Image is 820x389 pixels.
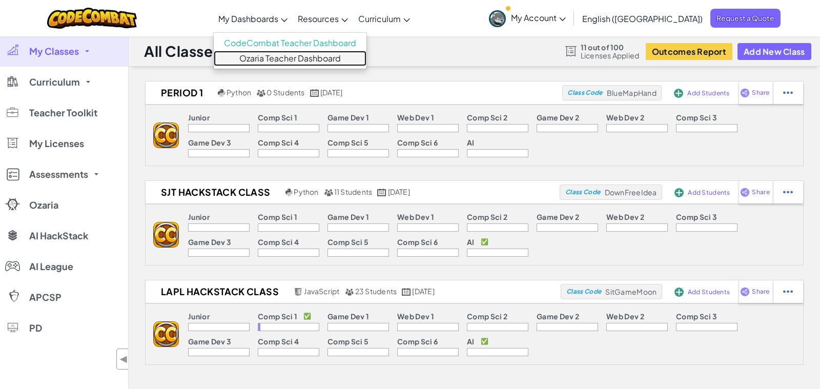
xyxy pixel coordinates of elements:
p: Comp Sci 3 [676,213,717,221]
span: AI HackStack [29,231,88,240]
img: logo [153,222,179,248]
img: IconAddStudents.svg [674,288,684,297]
a: Request a Quote [710,9,781,28]
p: Comp Sci 4 [258,238,299,246]
p: Web Dev 1 [397,312,434,320]
p: Comp Sci 6 [397,337,438,345]
span: Share [752,289,769,295]
span: DownFreeIdea [605,188,657,197]
img: IconShare_Purple.svg [740,88,750,97]
span: 0 Students [266,88,304,97]
p: Comp Sci 2 [467,213,507,221]
p: AI [467,337,475,345]
img: IconAddStudents.svg [674,89,683,98]
p: Junior [188,113,210,121]
span: JavaScript [304,286,339,296]
span: Class Code [567,90,602,96]
span: Share [752,189,769,195]
p: Comp Sci 1 [258,113,297,121]
p: Game Dev 2 [537,113,579,121]
p: ✅ [303,312,311,320]
p: Comp Sci 6 [397,138,438,147]
span: Add Students [688,190,730,196]
a: English ([GEOGRAPHIC_DATA]) [577,5,708,32]
p: ✅ [481,337,488,345]
p: Game Dev 2 [537,213,579,221]
p: Game Dev 3 [188,138,231,147]
p: Comp Sci 1 [258,213,297,221]
span: Share [752,90,769,96]
p: Junior [188,213,210,221]
span: My Account [511,12,566,23]
p: Web Dev 2 [606,213,644,221]
img: logo [153,321,179,347]
a: Curriculum [353,5,415,32]
img: CodeCombat logo [47,8,137,29]
img: IconShare_Purple.svg [740,188,750,197]
a: Resources [293,5,353,32]
p: Web Dev 2 [606,312,644,320]
a: LAPL HackStack Class JavaScript 23 Students [DATE] [146,284,561,299]
a: Period 1 Python 0 Students [DATE] [146,85,562,100]
span: SitGameMoon [605,287,657,296]
p: Comp Sci 3 [676,312,717,320]
span: Licenses Applied [581,51,640,59]
p: Comp Sci 3 [676,113,717,121]
a: My Account [484,2,571,34]
p: Game Dev 2 [537,312,579,320]
p: Web Dev 1 [397,113,434,121]
span: Class Code [565,189,600,195]
img: MultipleUsers.png [256,89,265,97]
span: Ozaria [29,200,58,210]
p: Comp Sci 5 [327,138,368,147]
span: My Licenses [29,139,84,148]
span: Python [294,187,318,196]
p: Comp Sci 5 [327,337,368,345]
span: Add Students [687,90,729,96]
a: Ozaria Teacher Dashboard [214,51,366,66]
span: BlueMapHand [607,88,657,97]
span: My Classes [29,47,79,56]
img: calendar.svg [377,189,386,196]
img: IconStudentEllipsis.svg [783,188,793,197]
img: IconShare_Purple.svg [740,287,750,296]
span: [DATE] [320,88,342,97]
a: My Dashboards [213,5,293,32]
p: Comp Sci 5 [327,238,368,246]
span: Teacher Toolkit [29,108,97,117]
p: ✅ [481,238,488,246]
h2: Period 1 [146,85,215,100]
img: python.png [285,189,293,196]
h1: All Classes [144,42,220,61]
h2: LAPL HackStack Class [146,284,291,299]
span: 11 out of 100 [581,43,640,51]
span: Curriculum [358,13,401,24]
img: MultipleUsers.png [324,189,333,196]
span: My Dashboards [218,13,278,24]
p: Comp Sci 6 [397,238,438,246]
p: Comp Sci 1 [258,312,297,320]
p: Game Dev 1 [327,213,369,221]
img: python.png [218,89,225,97]
img: logo [153,122,179,148]
p: Junior [188,312,210,320]
p: Comp Sci 4 [258,138,299,147]
span: Class Code [566,289,601,295]
span: English ([GEOGRAPHIC_DATA]) [582,13,703,24]
span: AI League [29,262,73,271]
p: AI [467,238,475,246]
p: Web Dev 2 [606,113,644,121]
span: Assessments [29,170,88,179]
a: CodeCombat Teacher Dashboard [214,35,366,51]
img: calendar.svg [402,288,411,296]
p: Game Dev 3 [188,337,231,345]
button: Add New Class [737,43,811,60]
button: Outcomes Report [646,43,732,60]
p: AI [467,138,475,147]
span: ◀ [119,352,128,366]
span: [DATE] [388,187,410,196]
img: javascript.png [294,288,303,296]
